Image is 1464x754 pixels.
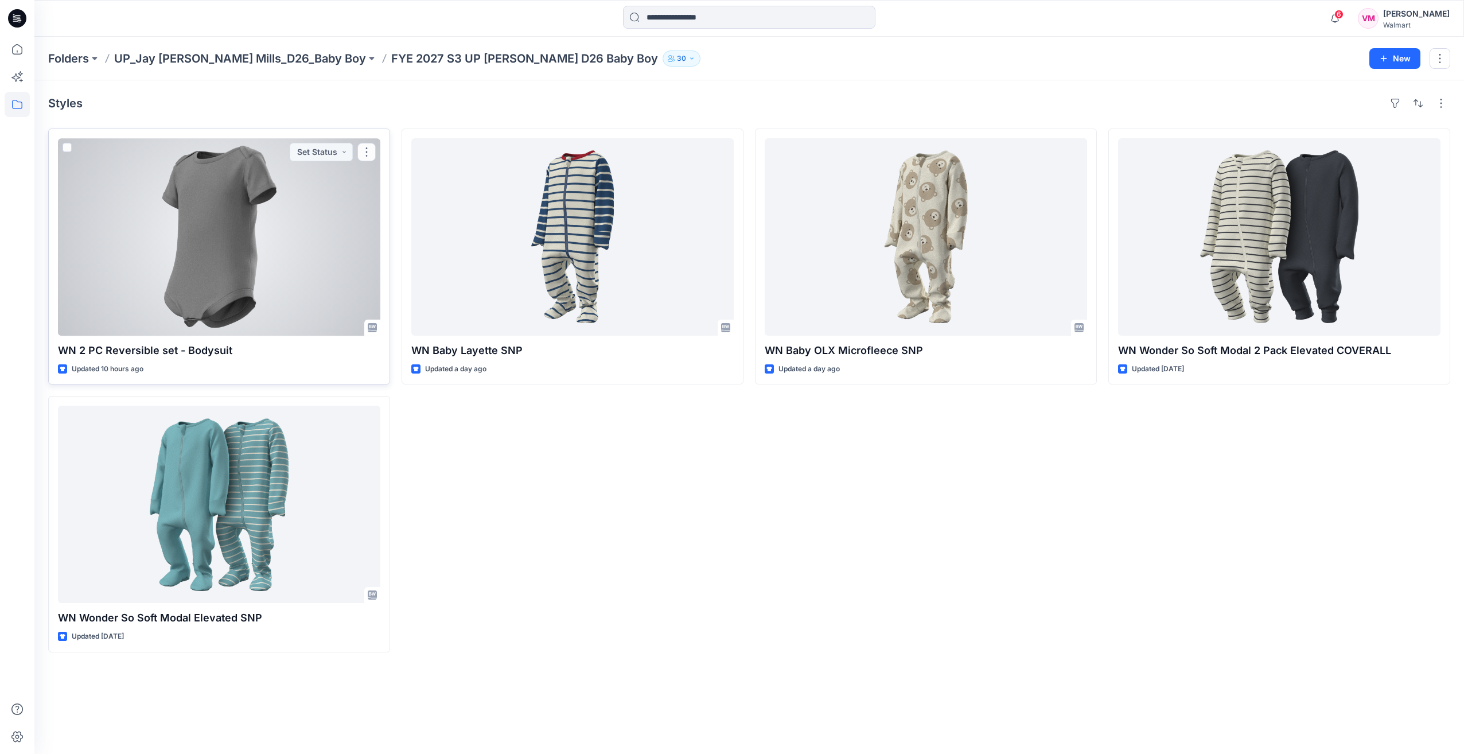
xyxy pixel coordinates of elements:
button: 30 [663,50,700,67]
a: WN Baby Layette SNP [411,138,734,336]
p: Updated a day ago [425,363,486,375]
div: Walmart [1383,21,1450,29]
a: WN Wonder So Soft Modal Elevated SNP [58,406,380,603]
a: WN 2 PC Reversible set - Bodysuit [58,138,380,336]
p: FYE 2027 S3 UP [PERSON_NAME] D26 Baby Boy [391,50,658,67]
p: Updated [DATE] [72,631,124,643]
p: Updated a day ago [778,363,840,375]
p: Updated [DATE] [1132,363,1184,375]
a: WN Wonder So Soft Modal 2 Pack Elevated COVERALL [1118,138,1440,336]
p: WN Baby Layette SNP [411,343,734,359]
p: WN Wonder So Soft Modal 2 Pack Elevated COVERALL [1118,343,1440,359]
p: Updated 10 hours ago [72,363,143,375]
a: UP_Jay [PERSON_NAME] Mills_D26_Baby Boy [114,50,366,67]
div: VM [1358,8,1379,29]
div: [PERSON_NAME] [1383,7,1450,21]
h4: Styles [48,96,83,110]
p: 30 [677,52,686,65]
p: WN 2 PC Reversible set - Bodysuit [58,343,380,359]
a: WN Baby OLX Microfleece SNP [765,138,1087,336]
span: 6 [1334,10,1344,19]
a: Folders [48,50,89,67]
p: WN Baby OLX Microfleece SNP [765,343,1087,359]
p: WN Wonder So Soft Modal Elevated SNP [58,610,380,626]
button: New [1369,48,1420,69]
